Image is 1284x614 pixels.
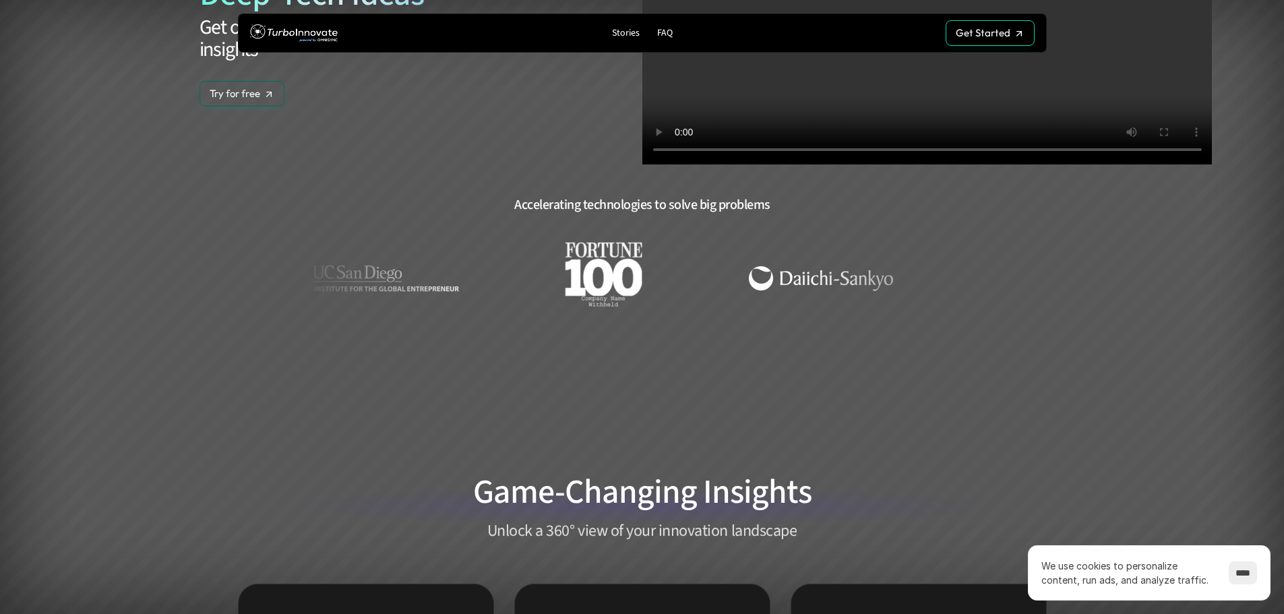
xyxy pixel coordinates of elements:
a: Stories [607,24,645,42]
p: FAQ [657,28,673,39]
img: TurboInnovate Logo [250,21,338,46]
p: Get Started [956,27,1010,39]
p: We use cookies to personalize content, run ads, and analyze traffic. [1041,559,1215,587]
p: Stories [612,28,640,39]
a: Get Started [946,20,1035,46]
a: FAQ [652,24,678,42]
